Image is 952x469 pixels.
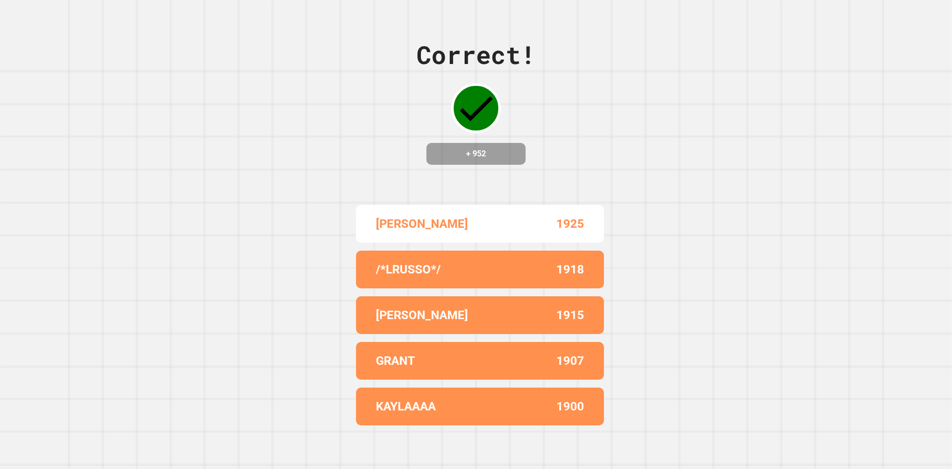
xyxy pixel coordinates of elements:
p: /*LRUSSO*/ [376,261,441,278]
p: 1900 [556,398,584,415]
p: 1925 [556,215,584,233]
p: GRANT [376,352,415,370]
p: KAYLAAAA [376,398,436,415]
div: Correct! [416,36,535,73]
p: [PERSON_NAME] [376,215,468,233]
p: 1915 [556,306,584,324]
h4: + 952 [436,148,516,160]
p: [PERSON_NAME] [376,306,468,324]
p: 1907 [556,352,584,370]
p: 1918 [556,261,584,278]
